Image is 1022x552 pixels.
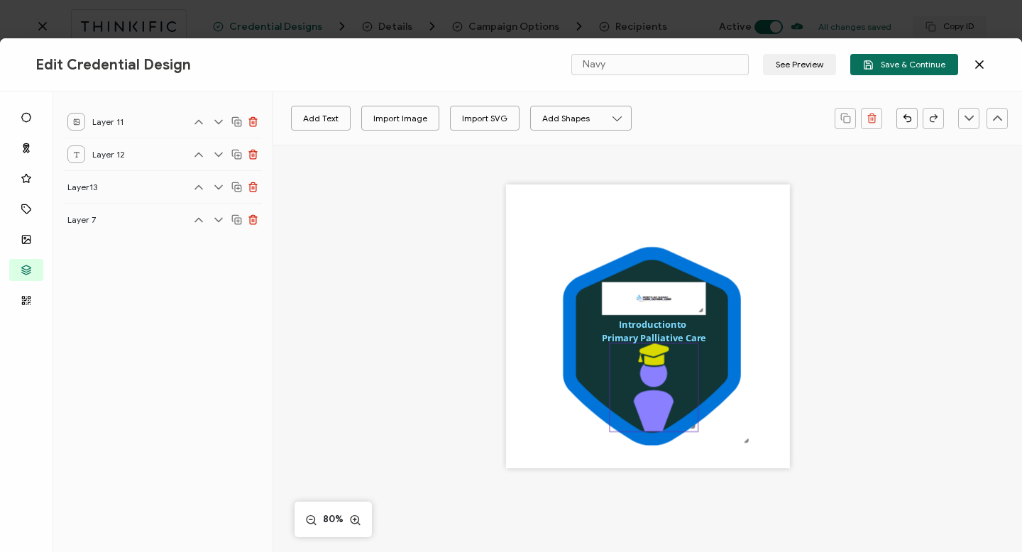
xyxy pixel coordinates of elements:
button: Add Shapes [530,106,632,131]
span: Layer 12 [92,145,135,163]
button: Save & Continue [850,54,958,75]
span: Layer 11 [92,113,135,131]
span: 80% [321,512,346,526]
span: Layer 7 [67,211,110,228]
span: Introduction [619,318,677,331]
iframe: Chat Widget [951,484,1022,552]
button: See Preview [763,54,836,75]
input: Name your certificate [571,54,749,75]
span: Layer13 [67,178,110,196]
span: Edit Credential Design [35,56,191,74]
pre: to Primary Palliative Care [602,318,705,344]
span: Save & Continue [863,60,945,70]
div: Import Image [373,106,427,131]
div: Import SVG [462,106,507,131]
button: Add Text [291,106,351,131]
img: 2f94e45f-de5a-4cc6-92a2-21ee455042cf.jpeg [602,282,705,315]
